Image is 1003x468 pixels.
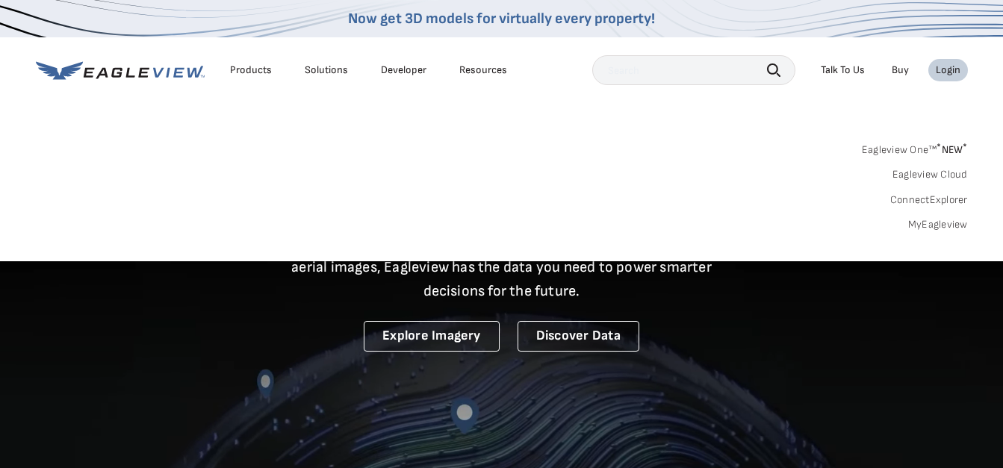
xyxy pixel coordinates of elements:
div: Login [936,63,960,77]
span: NEW [937,143,967,156]
a: Now get 3D models for virtually every property! [348,10,655,28]
div: Talk To Us [821,63,865,77]
div: Solutions [305,63,348,77]
a: Explore Imagery [364,321,500,352]
a: Discover Data [518,321,639,352]
a: ConnectExplorer [890,193,968,207]
input: Search [592,55,795,85]
a: Eagleview Cloud [892,168,968,181]
div: Resources [459,63,507,77]
a: MyEagleview [908,218,968,231]
a: Developer [381,63,426,77]
a: Buy [892,63,909,77]
div: Products [230,63,272,77]
a: Eagleview One™*NEW* [862,139,968,156]
p: A new era starts here. Built on more than 3.5 billion high-resolution aerial images, Eagleview ha... [273,231,730,303]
